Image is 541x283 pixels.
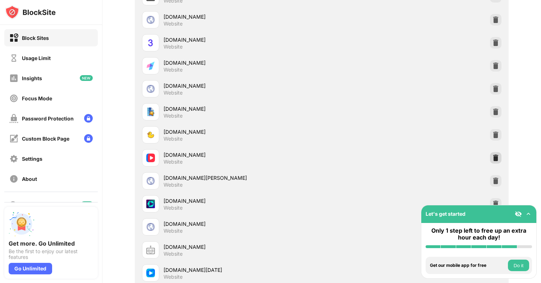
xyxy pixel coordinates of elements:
img: new-icon.svg [80,75,93,81]
div: [DOMAIN_NAME][PERSON_NAME] [164,174,322,182]
div: Go Unlimited [9,263,52,274]
div: Website [164,228,183,234]
div: Insights [22,75,42,81]
div: Website [164,113,183,119]
div: [DOMAIN_NAME] [164,105,322,113]
img: insights-off.svg [9,74,18,83]
div: About [22,176,37,182]
div: [DOMAIN_NAME] [164,82,322,90]
div: Website [164,20,183,27]
div: [DOMAIN_NAME] [164,243,322,251]
img: block-on.svg [9,33,18,42]
img: time-usage-off.svg [9,54,18,63]
img: favicons [146,131,155,139]
div: Focus Mode [22,95,52,101]
div: Website [164,136,183,142]
div: Be the first to enjoy our latest features [9,248,93,260]
div: [DOMAIN_NAME] [164,59,322,67]
img: logo-blocksite.svg [5,5,56,19]
button: Do it [508,260,529,271]
div: [DOMAIN_NAME] [164,36,322,44]
div: Website [164,90,183,96]
img: favicons [146,246,155,254]
img: favicons [146,177,155,185]
img: favicons [146,200,155,208]
img: favicons [146,15,155,24]
img: push-unlimited.svg [9,211,35,237]
div: [DOMAIN_NAME] [164,128,322,136]
div: Custom Block Page [22,136,69,142]
img: favicons [146,154,155,162]
img: favicons [146,223,155,231]
div: Website [164,182,183,188]
div: Usage Limit [22,55,51,61]
div: Let's get started [426,211,466,217]
img: password-protection-off.svg [9,114,18,123]
img: omni-setup-toggle.svg [525,210,532,218]
div: Website [164,205,183,211]
img: about-off.svg [9,174,18,183]
img: lock-menu.svg [84,114,93,123]
img: focus-off.svg [9,94,18,103]
img: settings-off.svg [9,154,18,163]
div: Block Sites [22,35,49,41]
img: customize-block-page-off.svg [9,134,18,143]
div: Only 1 step left to free up an extra hour each day! [426,227,532,241]
div: [DOMAIN_NAME][DATE] [164,266,322,274]
img: eye-not-visible.svg [515,210,522,218]
img: favicons [146,38,155,47]
div: Website [164,44,183,50]
img: favicons [146,85,155,93]
img: lock-menu.svg [84,134,93,143]
img: favicons [146,108,155,116]
div: [DOMAIN_NAME] [164,13,322,20]
div: Website [164,159,183,165]
div: [DOMAIN_NAME] [164,151,322,159]
div: [DOMAIN_NAME] [164,220,322,228]
div: Get more. Go Unlimited [9,240,93,247]
div: Website [164,251,183,257]
div: Website [164,67,183,73]
div: Get our mobile app for free [430,263,506,268]
div: Settings [22,156,42,162]
div: [DOMAIN_NAME] [164,197,322,205]
div: Website [164,274,183,280]
div: Password Protection [22,115,74,122]
img: favicons [146,61,155,70]
img: favicons [146,269,155,277]
img: blocking-icon.svg [9,201,17,209]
